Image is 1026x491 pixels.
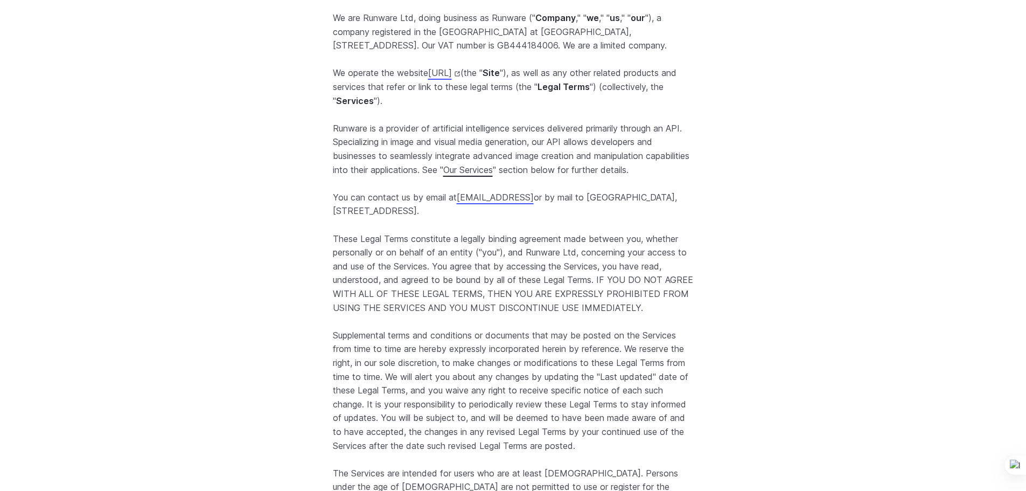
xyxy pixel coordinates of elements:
[333,66,694,108] p: We operate the website (the " "), as well as any other related products and services that refer o...
[483,67,500,78] strong: Site
[535,12,576,23] strong: Company
[457,192,534,203] a: [EMAIL_ADDRESS]
[333,329,694,453] p: Supplemental terms and conditions or documents that may be posted on the Services from time to ti...
[333,232,694,315] p: These Legal Terms constitute a legally binding agreement made between you, whether personally or ...
[333,122,694,177] p: Runware is a provider of artificial intelligence services delivered primarily through an API. Spe...
[610,12,620,23] strong: us
[336,95,374,106] strong: Services
[333,191,694,218] p: You can contact us by email at or by mail to [GEOGRAPHIC_DATA], [STREET_ADDRESS].
[631,12,645,23] strong: our
[587,12,599,23] strong: we
[428,67,460,78] a: [URL]
[538,81,590,92] strong: Legal Terms
[333,11,694,53] p: We are Runware Ltd, doing business as Runware (" ," " ," " ," " "), a company registered in the [...
[443,164,493,175] a: Our Services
